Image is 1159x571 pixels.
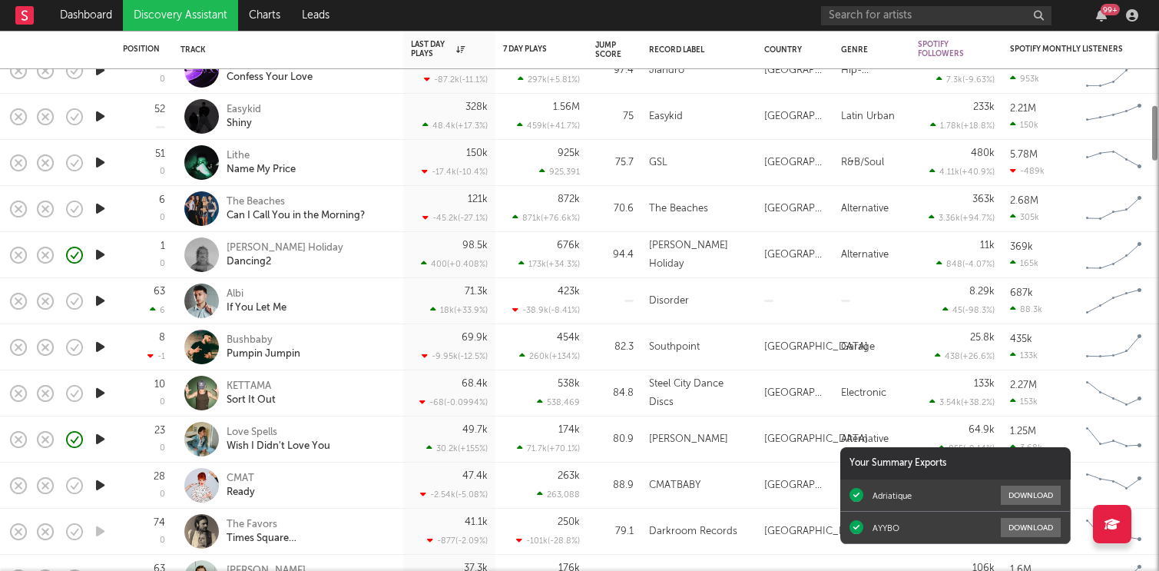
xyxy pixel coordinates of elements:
div: 8 [159,333,165,343]
div: 165k [1010,258,1038,268]
div: 872k [558,194,580,204]
div: 48.4k ( +17.3 % ) [422,121,488,131]
div: Spotify Followers [918,40,972,58]
div: Spotify Monthly Listeners [1010,45,1125,54]
div: If You Let Me [227,301,286,315]
div: Pumpin Jumpin [227,347,300,361]
div: Track [180,45,388,55]
div: 28 [154,472,165,482]
div: 121k [468,194,488,204]
div: KETTAMA [227,380,276,393]
div: 71.3k [465,287,488,297]
svg: Chart title [1079,98,1148,136]
div: 871k ( +76.6k % ) [512,213,580,223]
a: CMATReady [227,472,255,500]
div: Name My Price [227,163,296,177]
div: Albi [227,287,286,301]
div: Garage [841,338,875,357]
button: Download [1001,486,1061,505]
div: 150k [466,148,488,158]
div: 363k [972,194,995,204]
div: 94.4 [595,246,634,264]
div: 74 [154,518,165,528]
svg: Chart title [1079,282,1148,320]
div: 88.9 [595,476,634,495]
div: 925,391 [539,167,580,177]
div: Disorder [649,292,689,310]
div: 454k [557,333,580,343]
div: 88.3k [1010,304,1042,314]
a: KETTAMASort It Out [227,380,276,407]
div: 10 [154,380,165,390]
div: -1 [147,351,165,361]
div: 6 [159,195,165,205]
div: Genre [841,45,895,55]
div: Confess Your Love [227,71,313,85]
div: 687k [1010,288,1033,298]
a: BushbabyPumpin Jumpin [227,334,300,361]
div: 400 ( +0.408 % ) [421,259,488,269]
div: 297k ( +5.81 % ) [518,75,580,85]
div: Southpoint [649,338,700,357]
div: Alternative [841,200,889,218]
div: 250k [558,517,580,527]
div: [GEOGRAPHIC_DATA] [764,108,826,126]
div: Jiandro [649,61,684,80]
a: [PERSON_NAME] HolidayDancing2 [227,241,343,269]
div: GSL [649,154,667,172]
div: 6 [150,305,165,315]
div: 1.25M [1010,427,1036,437]
div: 0 [160,490,165,499]
div: 153k [1010,397,1038,407]
div: Sort It Out [227,393,276,407]
div: -68 ( -0.0994 % ) [419,397,488,407]
div: 263,088 [537,490,580,500]
div: The Favors [227,518,392,532]
div: 1.78k ( +18.8 % ) [930,121,995,131]
div: AYYBO [873,523,899,533]
div: 8.29k [969,287,995,297]
div: 150k [1010,120,1038,130]
div: -45.2k ( -27.1 % ) [422,213,488,223]
div: 953k [1010,74,1039,84]
div: Position [123,45,160,54]
div: 233k [973,102,995,112]
a: AlbiIf You Let Me [227,287,286,315]
div: [GEOGRAPHIC_DATA] [764,61,826,80]
a: EasykidShiny [227,103,261,131]
div: 49.7k [462,425,488,435]
div: 64.9k [969,425,995,435]
div: 305k [1010,212,1039,222]
svg: Chart title [1079,144,1148,182]
div: -17.4k ( -10.4 % ) [422,167,488,177]
svg: Chart title [1079,374,1148,413]
div: -2.54k ( -5.08 % ) [420,490,488,500]
div: -38.9k ( -8.41 % ) [512,305,580,315]
div: 99 + [1101,4,1120,15]
a: The BeachesCan I Call You in the Morning? [227,195,365,223]
div: [GEOGRAPHIC_DATA] [764,154,826,172]
div: 25.8k [970,333,995,343]
div: 174k [558,425,580,435]
div: [PERSON_NAME] [649,430,728,449]
div: 30.2k ( +155 % ) [426,443,488,453]
div: Can I Call You in the Morning? [227,209,365,223]
div: [GEOGRAPHIC_DATA] [764,338,868,357]
div: Shiny [227,117,261,131]
a: Love SpellsWish I Didn't Love You [227,426,330,453]
div: 0 [160,536,165,545]
a: LitheName My Price [227,149,296,177]
div: Record Label [649,45,741,55]
div: 173k ( +34.3 % ) [518,259,580,269]
div: The Beaches [649,200,708,218]
div: [GEOGRAPHIC_DATA] [764,200,826,218]
div: 41.1k [465,517,488,527]
a: The FavorsTimes Square [DEMOGRAPHIC_DATA] [227,518,392,546]
div: 80.9 [595,430,634,449]
div: CMATBABY [649,476,700,495]
button: 99+ [1096,9,1107,22]
div: 133k [974,379,995,389]
svg: Chart title [1079,466,1148,505]
div: CMAT [227,472,255,486]
div: Times Square [DEMOGRAPHIC_DATA] [227,532,392,546]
